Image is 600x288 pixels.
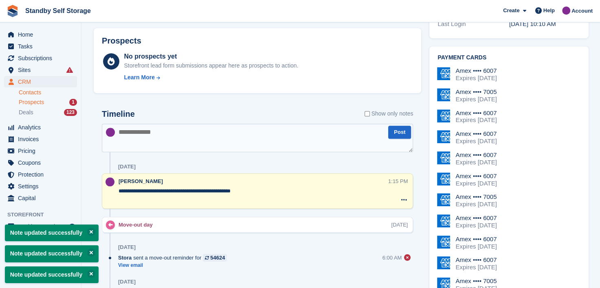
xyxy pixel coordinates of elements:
[437,193,450,206] img: Amex Logo
[18,192,67,204] span: Capital
[105,177,114,186] img: Sue Ford
[124,73,298,82] a: Learn More
[18,52,67,64] span: Subscriptions
[437,256,450,269] img: Amex Logo
[455,172,497,180] div: Amex •••• 6007
[455,193,497,201] div: Amex •••• 7005
[69,99,77,106] div: 1
[18,76,67,87] span: CRM
[455,264,497,271] div: Expires [DATE]
[18,145,67,157] span: Pricing
[4,145,77,157] a: menu
[4,29,77,40] a: menu
[203,254,227,262] a: 54624
[18,41,67,52] span: Tasks
[437,214,450,227] img: Amex Logo
[455,236,497,243] div: Amex •••• 6007
[388,126,411,139] button: Post
[106,128,115,137] img: Sue Ford
[7,211,81,219] span: Storefront
[455,88,497,96] div: Amex •••• 7005
[455,74,497,82] div: Expires [DATE]
[18,133,67,145] span: Invoices
[4,221,77,232] a: menu
[455,159,497,166] div: Expires [DATE]
[5,266,99,283] p: Note updated successfully
[455,109,497,117] div: Amex •••• 6007
[365,109,413,118] label: Show only notes
[119,178,163,184] span: [PERSON_NAME]
[503,7,519,15] span: Create
[4,52,77,64] a: menu
[437,130,450,143] img: Amex Logo
[19,89,77,96] a: Contacts
[118,254,231,262] div: sent a move-out reminder for
[118,262,231,269] a: View email
[118,279,136,285] div: [DATE]
[4,192,77,204] a: menu
[7,5,19,17] img: stora-icon-8386f47178a22dfd0bd8f6a31ec36ba5ce8667c1dd55bd0f319d3a0aa187defe.svg
[509,20,556,27] time: 2023-09-21 09:10:53 UTC
[455,67,497,74] div: Amex •••• 6007
[118,254,132,262] span: Stora
[19,109,33,116] span: Deals
[437,151,450,164] img: Amex Logo
[66,67,73,73] i: Smart entry sync failures have occurred
[210,254,225,262] div: 54624
[4,181,77,192] a: menu
[18,181,67,192] span: Settings
[391,221,408,229] div: [DATE]
[4,157,77,168] a: menu
[455,151,497,159] div: Amex •••• 6007
[4,41,77,52] a: menu
[382,254,402,262] div: 6:00 AM
[19,108,77,117] a: Deals 123
[19,98,44,106] span: Prospects
[124,61,298,70] div: Storefront lead form submissions appear here as prospects to action.
[455,256,497,264] div: Amex •••• 6007
[4,64,77,76] a: menu
[455,222,497,229] div: Expires [DATE]
[562,7,570,15] img: Sue Ford
[18,29,67,40] span: Home
[124,52,298,61] div: No prospects yet
[437,109,450,122] img: Amex Logo
[18,122,67,133] span: Analytics
[571,7,593,15] span: Account
[4,169,77,180] a: menu
[5,245,99,262] p: Note updated successfully
[4,133,77,145] a: menu
[4,122,77,133] a: menu
[455,243,497,250] div: Expires [DATE]
[437,20,509,29] div: Last Login
[18,64,67,76] span: Sites
[102,109,135,119] h2: Timeline
[437,67,450,80] img: Amex Logo
[18,169,67,180] span: Protection
[118,244,136,251] div: [DATE]
[102,36,141,46] h2: Prospects
[22,4,94,17] a: Standby Self Storage
[437,236,450,249] img: Amex Logo
[455,137,497,145] div: Expires [DATE]
[543,7,555,15] span: Help
[455,130,497,137] div: Amex •••• 6007
[4,76,77,87] a: menu
[455,180,497,187] div: Expires [DATE]
[388,177,408,185] div: 1:15 PM
[18,157,67,168] span: Coupons
[5,225,99,241] p: Note updated successfully
[455,96,497,103] div: Expires [DATE]
[437,55,580,61] h2: Payment cards
[437,88,450,101] img: Amex Logo
[455,116,497,124] div: Expires [DATE]
[124,73,154,82] div: Learn More
[365,109,370,118] input: Show only notes
[19,98,77,107] a: Prospects 1
[119,221,157,229] div: Move-out day
[118,164,136,170] div: [DATE]
[455,277,497,285] div: Amex •••• 7005
[64,109,77,116] div: 123
[455,214,497,222] div: Amex •••• 6007
[437,172,450,185] img: Amex Logo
